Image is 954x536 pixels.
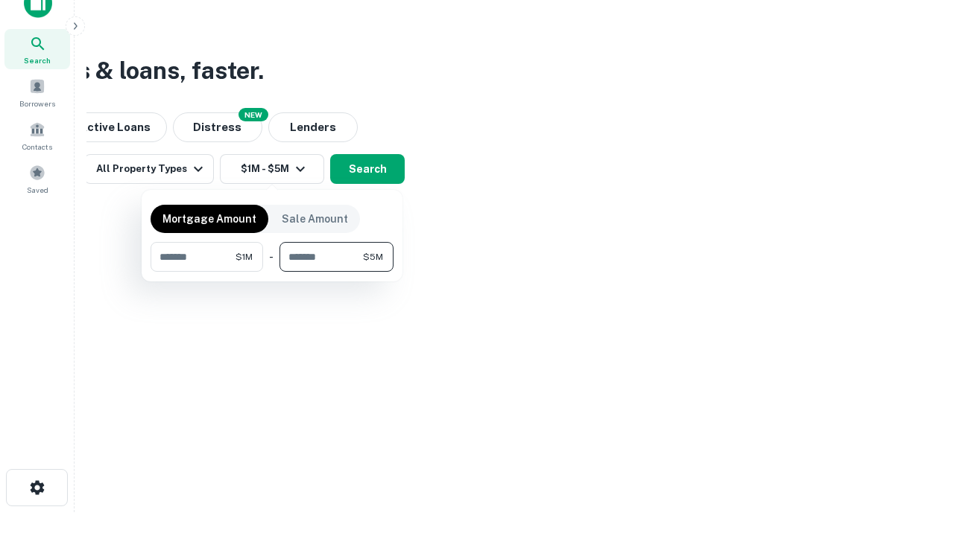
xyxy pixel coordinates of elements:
[162,211,256,227] p: Mortgage Amount
[282,211,348,227] p: Sale Amount
[269,242,274,272] div: -
[236,250,253,264] span: $1M
[363,250,383,264] span: $5M
[879,417,954,488] iframe: Chat Widget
